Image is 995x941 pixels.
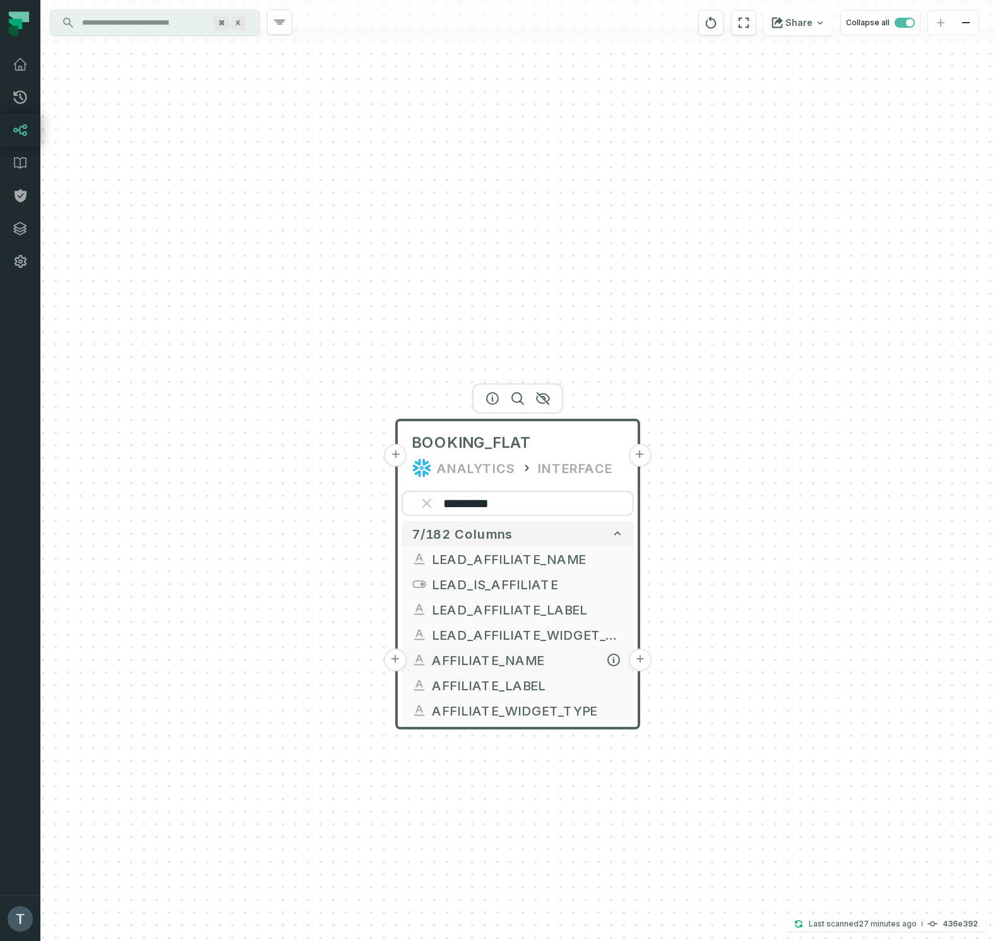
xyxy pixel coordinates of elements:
span: string [412,652,427,668]
button: LEAD_AFFILIATE_WIDGET_TYPE [402,622,634,647]
img: avatar of Taher Hekmatfar [8,906,33,932]
h4: 436e392 [943,920,978,928]
span: 7/182 columns [412,526,513,541]
span: string [412,627,427,642]
button: Share [764,10,833,35]
button: + [384,444,407,467]
relative-time: Oct 6, 2025, 1:59 PM GMT+2 [859,919,917,928]
span: BOOKING_FLAT [412,433,532,453]
span: string [412,703,427,718]
div: INTERFACE [538,458,612,478]
button: LEAD_AFFILIATE_NAME [402,546,634,572]
button: LEAD_IS_AFFILIATE [402,572,634,597]
span: LEAD_IS_AFFILIATE [432,575,624,594]
span: string [412,551,427,566]
button: Last scanned[DATE] 13:59:45436e392 [786,916,986,932]
span: string [412,678,427,693]
span: AFFILIATE_LABEL [432,676,624,695]
span: LEAD_AFFILIATE_LABEL [432,600,624,619]
span: Press ⌘ + K to focus the search bar [213,16,230,30]
span: boolean [412,577,427,592]
button: AFFILIATE_WIDGET_TYPE [402,698,634,723]
button: AFFILIATE_NAME [402,647,634,673]
span: Press ⌘ + K to focus the search bar [231,16,246,30]
button: + [628,444,651,467]
button: Clear [417,493,437,513]
span: string [412,602,427,617]
button: zoom out [953,11,979,35]
span: LEAD_AFFILIATE_WIDGET_TYPE [432,625,624,644]
span: AFFILIATE_NAME [432,650,624,669]
span: LEAD_AFFILIATE_NAME [432,549,624,568]
button: + [629,649,652,671]
div: ANALYTICS [437,458,515,478]
button: + [384,649,407,671]
button: LEAD_AFFILIATE_LABEL [402,597,634,622]
p: Last scanned [809,918,917,930]
button: Collapse all [840,10,921,35]
span: AFFILIATE_WIDGET_TYPE [432,701,624,720]
button: AFFILIATE_LABEL [402,673,634,698]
